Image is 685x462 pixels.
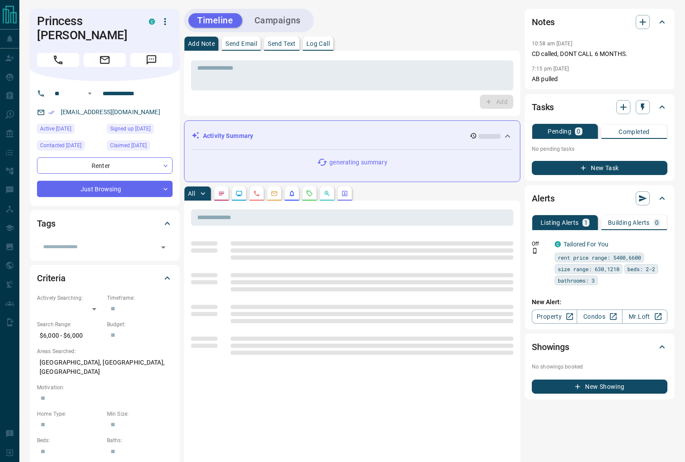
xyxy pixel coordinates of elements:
[532,97,667,118] div: Tasks
[548,128,571,134] p: Pending
[619,129,650,135] p: Completed
[329,158,387,167] p: generating summary
[37,157,173,174] div: Renter
[37,53,79,67] span: Call
[532,11,667,33] div: Notes
[532,142,667,156] p: No pending tasks
[532,66,569,72] p: 7:15 pm [DATE]
[218,190,225,197] svg: Notes
[532,336,667,358] div: Showings
[627,265,655,273] span: beds: 2-2
[203,131,253,141] p: Activity Summary
[37,436,103,444] p: Beds:
[107,124,173,136] div: Tue Dec 03 2024
[84,53,126,67] span: Email
[324,190,331,197] svg: Opportunities
[563,241,608,248] a: Tailored For You
[532,240,549,248] p: Off
[541,220,579,226] p: Listing Alerts
[306,190,313,197] svg: Requests
[532,75,667,84] p: AB pulled
[37,320,103,328] p: Search Range:
[107,294,173,302] p: Timeframe:
[532,161,667,175] button: New Task
[40,141,81,150] span: Contacted [DATE]
[37,14,136,42] h1: Princess [PERSON_NAME]
[577,309,622,324] a: Condos
[532,188,667,209] div: Alerts
[655,220,659,226] p: 0
[107,320,173,328] p: Budget:
[577,128,580,134] p: 0
[110,124,151,133] span: Signed up [DATE]
[532,191,555,205] h2: Alerts
[188,13,242,28] button: Timeline
[37,355,173,379] p: [GEOGRAPHIC_DATA], [GEOGRAPHIC_DATA], [GEOGRAPHIC_DATA]
[532,309,577,324] a: Property
[236,190,243,197] svg: Lead Browsing Activity
[225,41,257,47] p: Send Email
[107,436,173,444] p: Baths:
[37,271,66,285] h2: Criteria
[532,298,667,307] p: New Alert:
[107,410,173,418] p: Min Size:
[85,88,95,99] button: Open
[188,41,215,47] p: Add Note
[37,328,103,343] p: $6,000 - $6,000
[40,124,71,133] span: Active [DATE]
[532,340,569,354] h2: Showings
[558,253,641,262] span: rent price range: 5400,6600
[110,141,147,150] span: Claimed [DATE]
[37,141,103,153] div: Thu Dec 05 2024
[149,19,155,25] div: condos.ca
[341,190,348,197] svg: Agent Actions
[188,190,195,197] p: All
[107,141,173,153] div: Tue Dec 03 2024
[130,53,173,67] span: Message
[37,410,103,418] p: Home Type:
[306,41,330,47] p: Log Call
[288,190,295,197] svg: Listing Alerts
[532,41,572,47] p: 10:58 am [DATE]
[532,49,667,59] p: CD called, DONT CALL 6 MONTHS.
[157,241,169,253] button: Open
[37,124,103,136] div: Sat Oct 11 2025
[37,216,55,231] h2: Tags
[37,213,173,234] div: Tags
[532,248,538,254] svg: Push Notification Only
[532,100,554,114] h2: Tasks
[37,181,173,197] div: Just Browsing
[622,309,667,324] a: Mr.Loft
[584,220,588,226] p: 1
[608,220,650,226] p: Building Alerts
[37,347,173,355] p: Areas Searched:
[37,384,173,391] p: Motivation:
[48,109,55,115] svg: Email Verified
[271,190,278,197] svg: Emails
[532,15,555,29] h2: Notes
[37,268,173,289] div: Criteria
[253,190,260,197] svg: Calls
[268,41,296,47] p: Send Text
[61,108,160,115] a: [EMAIL_ADDRESS][DOMAIN_NAME]
[246,13,309,28] button: Campaigns
[192,128,513,144] div: Activity Summary
[532,380,667,394] button: New Showing
[37,294,103,302] p: Actively Searching:
[558,276,595,285] span: bathrooms: 3
[555,241,561,247] div: condos.ca
[558,265,619,273] span: size range: 630,1210
[532,363,667,371] p: No showings booked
